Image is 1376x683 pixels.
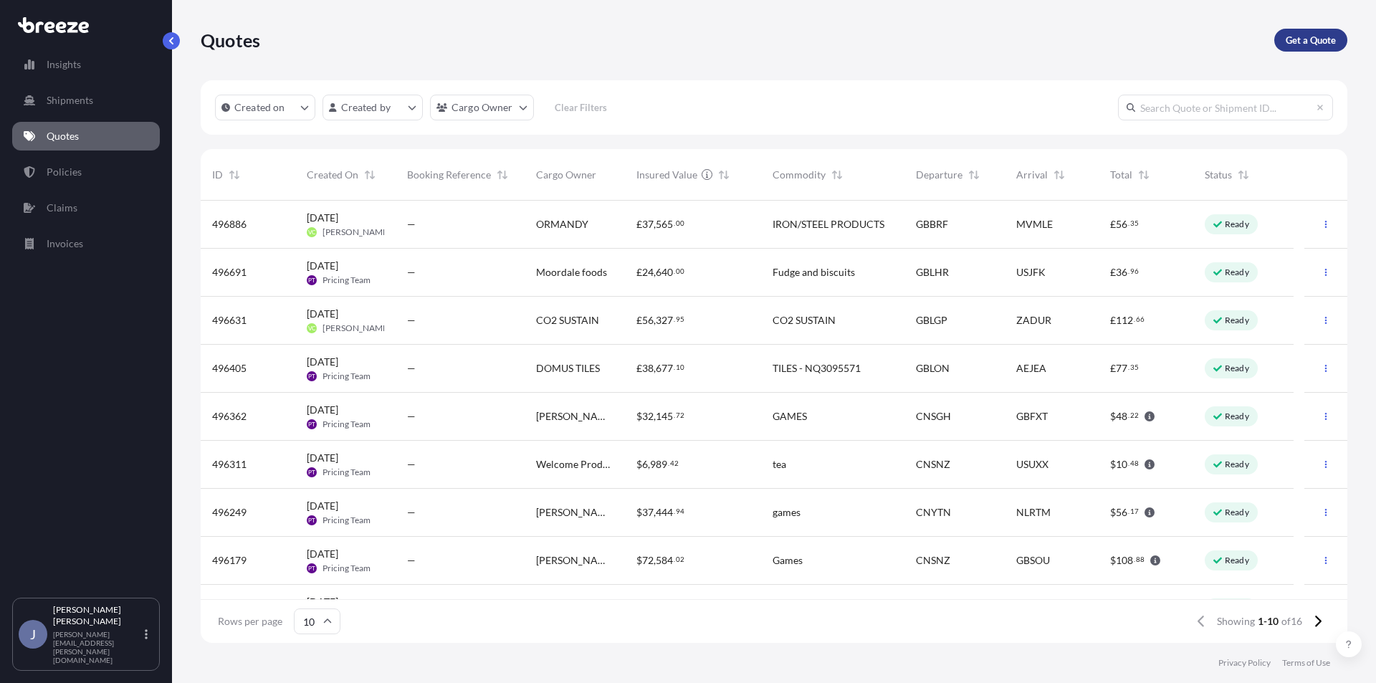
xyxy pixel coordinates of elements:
span: CO2 SUSTAIN [773,313,836,328]
p: Ready [1225,459,1249,470]
a: Terms of Use [1282,657,1330,669]
span: Created On [307,168,358,182]
span: — [407,457,416,472]
p: Quotes [47,129,79,143]
span: [PERSON_NAME] games [536,409,613,424]
p: Ready [1225,555,1249,566]
span: ID [212,168,223,182]
p: Ready [1225,267,1249,278]
span: Commodity [773,168,826,182]
button: Sort [828,166,846,183]
span: PT [308,273,315,287]
span: [DATE] [307,259,338,273]
span: 17 [1130,509,1139,514]
span: $ [636,555,642,565]
span: , [648,459,650,469]
span: GAMES [773,409,807,424]
span: — [407,409,416,424]
span: 1-10 [1258,614,1279,629]
span: [PERSON_NAME] games [536,553,613,568]
button: Sort [1235,166,1252,183]
span: PT [308,561,315,575]
span: PT [308,369,315,383]
span: GBFXT [1016,409,1048,424]
button: Sort [361,166,378,183]
span: Fudge and biscuits [773,265,855,280]
span: . [1128,221,1129,226]
span: . [1128,413,1129,418]
span: GBLHR [916,265,949,280]
span: — [407,313,416,328]
span: IRON/STEEL PRODUCTS [773,217,884,231]
span: 56 [1116,507,1127,517]
span: 37 [642,507,654,517]
span: . [674,365,675,370]
span: . [674,221,675,226]
p: Cargo Owner [451,100,513,115]
span: £ [636,315,642,325]
span: . [1128,365,1129,370]
span: Insured Value [636,168,697,182]
p: Ready [1225,219,1249,230]
span: 56 [642,315,654,325]
span: 42 [670,461,679,466]
span: . [1128,461,1129,466]
span: of 16 [1281,614,1302,629]
span: Pricing Team [322,467,371,478]
span: $ [1110,555,1116,565]
span: 10 [1116,459,1127,469]
span: £ [1110,363,1116,373]
span: . [674,557,675,562]
span: . [674,317,675,322]
span: Moordale foods [536,265,607,280]
span: 48 [1116,411,1127,421]
span: [DATE] [307,307,338,321]
span: Pricing Team [322,371,371,382]
a: Get a Quote [1274,29,1347,52]
span: £ [1110,315,1116,325]
span: GBLGP [916,313,947,328]
span: Rows per page [218,614,282,629]
span: [DATE] [307,451,338,465]
p: [PERSON_NAME][EMAIL_ADDRESS][PERSON_NAME][DOMAIN_NAME] [53,630,142,664]
p: Quotes [201,29,260,52]
span: 496362 [212,409,247,424]
span: 640 [656,267,673,277]
span: Status [1205,168,1232,182]
span: Welcome Products [536,457,613,472]
span: PT [308,417,315,431]
span: 96 [1130,269,1139,274]
p: Insights [47,57,81,72]
span: $ [1110,411,1116,421]
span: [DATE] [307,499,338,513]
span: 145 [656,411,673,421]
button: Sort [494,166,511,183]
span: CO2 SUSTAIN [536,313,599,328]
span: CNYTN [916,505,951,520]
span: USUXX [1016,457,1048,472]
span: 36 [1116,267,1127,277]
span: 94 [676,509,684,514]
span: Showing [1217,614,1255,629]
span: 00 [676,269,684,274]
span: 496405 [212,361,247,376]
span: $ [1110,507,1116,517]
p: [PERSON_NAME] [PERSON_NAME] [53,604,142,627]
span: 444 [656,507,673,517]
span: , [654,363,656,373]
span: GBBRF [916,217,948,231]
span: CNSNZ [916,457,950,472]
p: Get a Quote [1286,33,1336,47]
span: 02 [676,557,684,562]
span: 72 [676,413,684,418]
span: — [407,361,416,376]
span: 38 [642,363,654,373]
span: 00 [676,221,684,226]
a: Policies [12,158,160,186]
span: 56 [1116,219,1127,229]
p: Ready [1225,507,1249,518]
span: $ [636,507,642,517]
span: VC [308,321,315,335]
span: [PERSON_NAME] [322,226,391,238]
button: createdBy Filter options [322,95,423,120]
